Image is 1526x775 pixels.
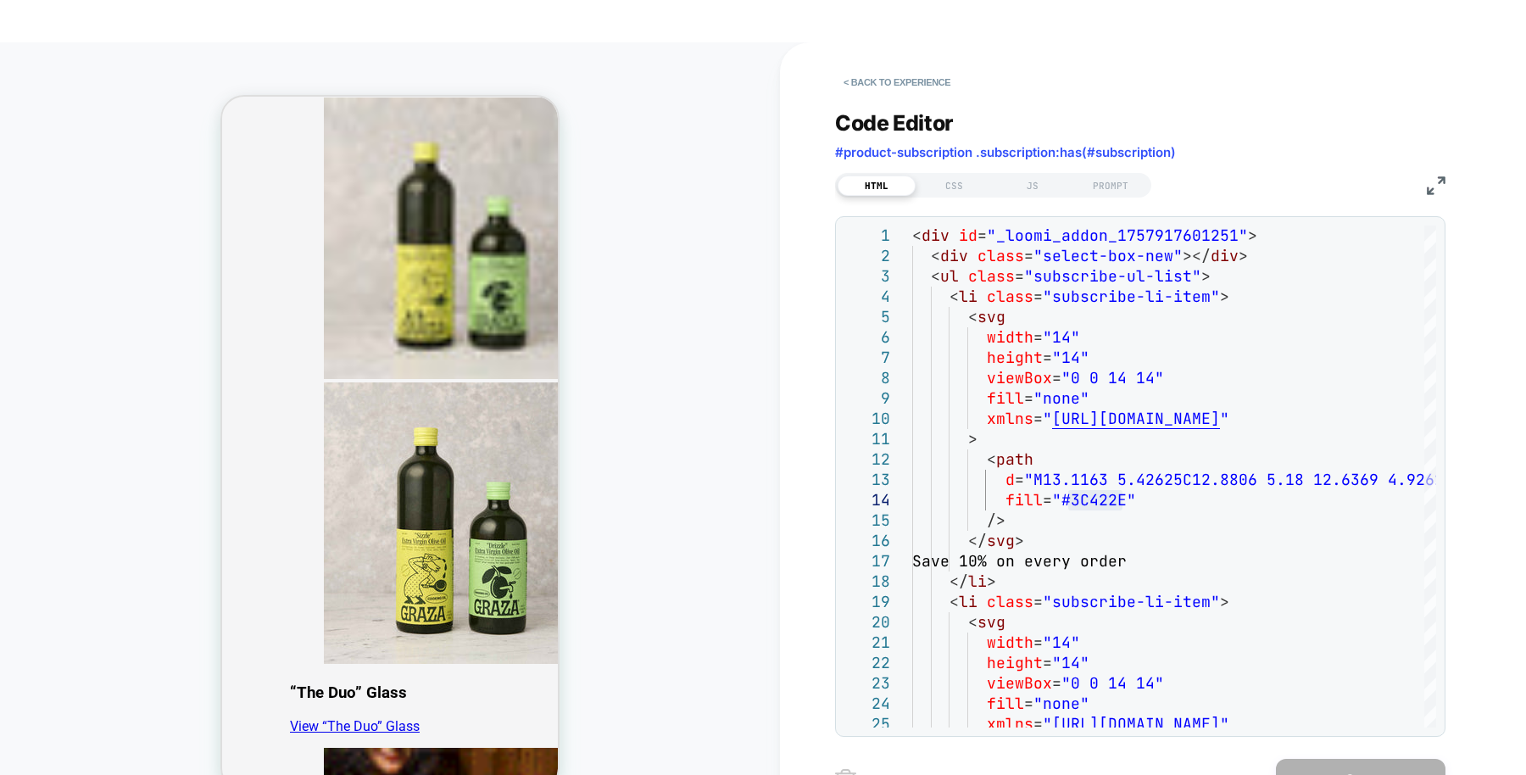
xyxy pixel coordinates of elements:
span: fill [987,388,1024,408]
span: = [1033,714,1043,733]
span: = [1024,694,1033,713]
span: "14" [1043,327,1080,347]
span: id [959,226,977,245]
span: > [1248,226,1257,245]
span: class [987,592,1033,611]
div: 21 [844,633,890,653]
div: PROMPT [1072,176,1150,196]
span: Save 10% on every order [912,551,1127,571]
span: height [987,348,1043,367]
div: 3 [844,266,890,287]
span: Code Editor [835,110,954,136]
div: 16 [844,531,890,551]
span: d [1005,470,1015,489]
span: "0 0 14 14" [1061,368,1164,387]
span: " [1043,409,1052,428]
span: height [987,653,1043,672]
div: 11 [844,429,890,449]
span: path [996,449,1033,469]
div: 15 [844,510,890,531]
span: = [1052,368,1061,387]
div: 14 [844,490,890,510]
button: < Back to experience [835,69,959,96]
div: 12 [844,449,890,470]
span: < [950,287,959,306]
span: < [968,307,977,326]
span: = [1043,653,1052,672]
div: CSS [916,176,994,196]
span: width [987,327,1033,347]
span: < [968,612,977,632]
span: = [1033,287,1043,306]
span: = [1043,348,1052,367]
span: " [1043,714,1052,733]
span: width [987,633,1033,652]
span: > [987,571,996,591]
span: < [912,226,922,245]
div: 5 [844,307,890,327]
div: 25 [844,714,890,734]
span: "_loomi_addon_1757917601251" [987,226,1248,245]
span: "subscribe-ul-list" [1024,266,1201,286]
h3: “The Duo” Glass [68,587,336,605]
span: "14" [1043,633,1080,652]
span: "M13.1163 5.42625C12.8806 5.18 12.6369 4.92625 12. [1024,470,1490,489]
div: 13 [844,470,890,490]
span: #product-subscription .subscription:has(#subscription) [835,144,1176,160]
span: xmlns [987,409,1033,428]
span: viewBox [987,368,1052,387]
span: </ [950,571,968,591]
span: > [968,429,977,449]
span: < [931,266,940,286]
span: = [1015,266,1024,286]
span: </ [968,531,987,550]
span: = [1024,246,1033,265]
div: JS [994,176,1072,196]
span: < [950,592,959,611]
div: 20 [844,612,890,633]
span: = [1043,490,1052,510]
span: li [959,287,977,306]
span: > [1220,287,1229,306]
span: = [1033,409,1043,428]
span: "subscribe-li-item" [1043,287,1220,306]
span: = [1024,388,1033,408]
span: ul [940,266,959,286]
div: 18 [844,571,890,592]
span: div [1211,246,1239,265]
span: < [931,246,940,265]
span: = [1033,327,1043,347]
span: = [1015,470,1024,489]
span: "none" [1033,388,1089,408]
span: [URL][DOMAIN_NAME] [1052,714,1220,733]
span: "14" [1052,653,1089,672]
span: xmlns [987,714,1033,733]
div: 6 [844,327,890,348]
span: = [1033,592,1043,611]
a: View “The Duo” Glass [68,622,198,638]
span: fill [987,694,1024,713]
div: 9 [844,388,890,409]
div: 8 [844,368,890,388]
span: class [977,246,1024,265]
span: "subscribe-li-item" [1043,592,1220,611]
span: = [1033,633,1043,652]
img: fullscreen [1427,176,1445,195]
span: > [1220,592,1229,611]
div: 2 [844,246,890,266]
span: div [922,226,950,245]
span: "14" [1052,348,1089,367]
div: 23 [844,673,890,694]
span: "none" [1033,694,1089,713]
span: < [987,449,996,469]
span: div [940,246,968,265]
div: 10 [844,409,890,429]
span: class [968,266,1015,286]
span: " [1220,714,1229,733]
div: 4 [844,287,890,307]
div: 22 [844,653,890,673]
span: /> [987,510,1005,530]
span: = [1052,673,1061,693]
span: ></ [1183,246,1211,265]
span: = [977,226,987,245]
